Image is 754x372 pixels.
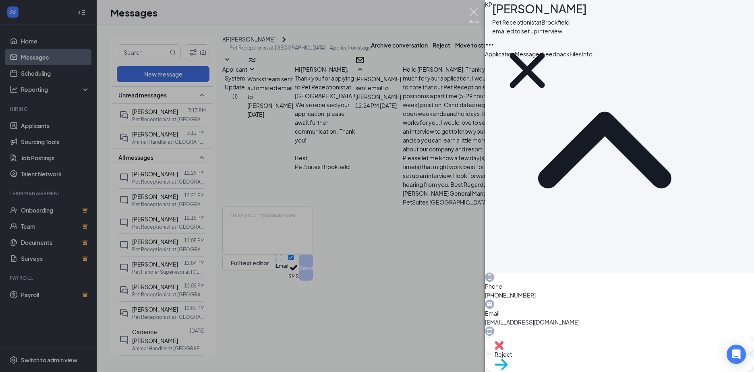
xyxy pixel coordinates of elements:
[485,282,754,291] span: Phone
[485,40,495,50] svg: Ellipses
[727,345,746,364] div: Open Intercom Messenger
[485,336,754,345] span: Applied date
[492,35,562,105] svg: Cross
[485,309,754,318] span: Email
[582,50,592,58] span: Info
[492,18,587,27] div: Pet Receptionist at Brookfield
[485,30,724,269] svg: ChevronUp
[485,318,754,327] span: [EMAIL_ADDRESS][DOMAIN_NAME]
[724,30,754,269] div: Application
[492,27,562,35] span: emailed to set up interview
[485,291,754,300] span: [PHONE_NUMBER]
[495,351,512,358] span: Reject
[570,50,582,58] span: Files
[485,50,515,58] span: Application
